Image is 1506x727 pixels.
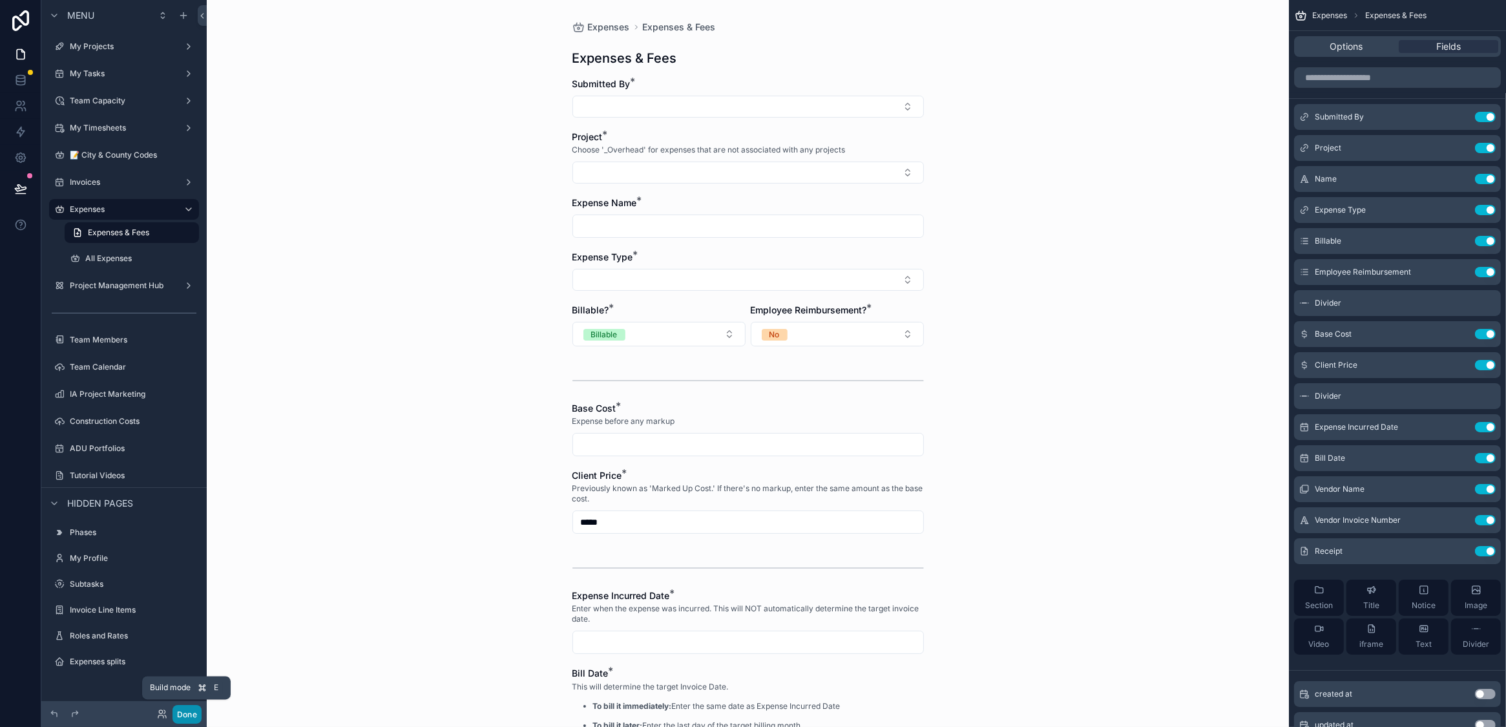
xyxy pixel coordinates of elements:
[88,227,149,238] span: Expenses & Fees
[1363,600,1379,611] span: Title
[49,330,199,350] a: Team Members
[49,411,199,432] a: Construction Costs
[1315,515,1401,525] span: Vendor Invoice Number
[1365,10,1427,21] span: Expenses & Fees
[1315,112,1364,122] span: Submitted By
[70,68,178,79] label: My Tasks
[70,657,196,667] label: Expenses splits
[70,443,196,454] label: ADU Portfolios
[1315,236,1341,246] span: Billable
[1315,453,1345,463] span: Bill Date
[1305,600,1333,611] span: Section
[1346,618,1396,655] button: iframe
[70,362,196,372] label: Team Calendar
[49,522,199,543] a: Phases
[150,683,191,693] span: Build mode
[85,253,196,264] label: All Expenses
[1346,580,1396,616] button: Title
[70,579,196,589] label: Subtasks
[49,384,199,405] a: IA Project Marketing
[70,41,178,52] label: My Projects
[643,21,716,34] a: Expenses & Fees
[769,329,780,341] div: No
[1359,639,1383,649] span: iframe
[49,357,199,377] a: Team Calendar
[572,49,677,67] h1: Expenses & Fees
[593,701,841,712] p: Enter the same date as Expense Incurred Date
[49,275,199,296] a: Project Management Hub
[572,668,609,679] span: Bill Date
[572,416,675,427] span: Expense before any markup
[1315,267,1411,277] span: Employee Reimbursement
[1315,205,1366,215] span: Expense Type
[49,118,199,138] a: My Timesheets
[211,683,222,693] span: E
[70,280,178,291] label: Project Management Hub
[572,590,670,601] span: Expense Incurred Date
[1294,580,1344,616] button: Section
[1294,618,1344,655] button: Video
[572,304,609,315] span: Billable?
[1330,40,1363,53] span: Options
[49,438,199,459] a: ADU Portfolios
[572,162,924,184] button: Select Button
[173,705,202,724] button: Done
[572,96,924,118] button: Select Button
[70,527,196,538] label: Phases
[1312,10,1347,21] span: Expenses
[1451,618,1501,655] button: Divider
[572,403,616,414] span: Base Cost
[1436,40,1461,53] span: Fields
[1412,600,1436,611] span: Notice
[67,497,133,510] span: Hidden pages
[1315,484,1365,494] span: Vendor Name
[572,681,841,693] p: This will determine the target Invoice Date.
[751,304,867,315] span: Employee Reimbursement?
[1399,580,1448,616] button: Notice
[1463,639,1489,649] span: Divider
[1315,360,1357,370] span: Client Price
[70,96,178,106] label: Team Capacity
[70,631,196,641] label: Roles and Rates
[1315,329,1352,339] span: Base Cost
[65,248,199,269] a: All Expenses
[572,322,746,346] button: Select Button
[1465,600,1487,611] span: Image
[70,123,178,133] label: My Timesheets
[591,329,618,341] div: Billable
[1315,422,1398,432] span: Expense Incurred Date
[572,483,924,504] span: Previously known as 'Marked Up Cost.' If there's no markup, enter the same amount as the base cost.
[1315,546,1343,556] span: Receipt
[67,9,94,22] span: Menu
[572,470,622,481] span: Client Price
[49,199,199,220] a: Expenses
[49,465,199,486] a: Tutorial Videos
[1315,143,1341,153] span: Project
[70,335,196,345] label: Team Members
[70,553,196,564] label: My Profile
[572,145,846,155] span: Choose '_Overhead' for expenses that are not associated with any projects
[49,90,199,111] a: Team Capacity
[70,389,196,399] label: IA Project Marketing
[572,251,633,262] span: Expense Type
[1309,639,1330,649] span: Video
[49,63,199,84] a: My Tasks
[49,36,199,57] a: My Projects
[1315,298,1341,308] span: Divider
[70,470,196,481] label: Tutorial Videos
[49,548,199,569] a: My Profile
[1416,639,1432,649] span: Text
[751,322,924,346] button: Select Button
[65,222,199,243] a: Expenses & Fees
[572,269,924,291] button: Select Button
[1315,391,1341,401] span: Divider
[588,21,630,34] span: Expenses
[572,131,603,142] span: Project
[593,701,672,711] strong: To bill it immediately:
[49,600,199,620] a: Invoice Line Items
[70,605,196,615] label: Invoice Line Items
[49,172,199,193] a: Invoices
[49,145,199,165] a: 📝 City & County Codes
[70,150,196,160] label: 📝 City & County Codes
